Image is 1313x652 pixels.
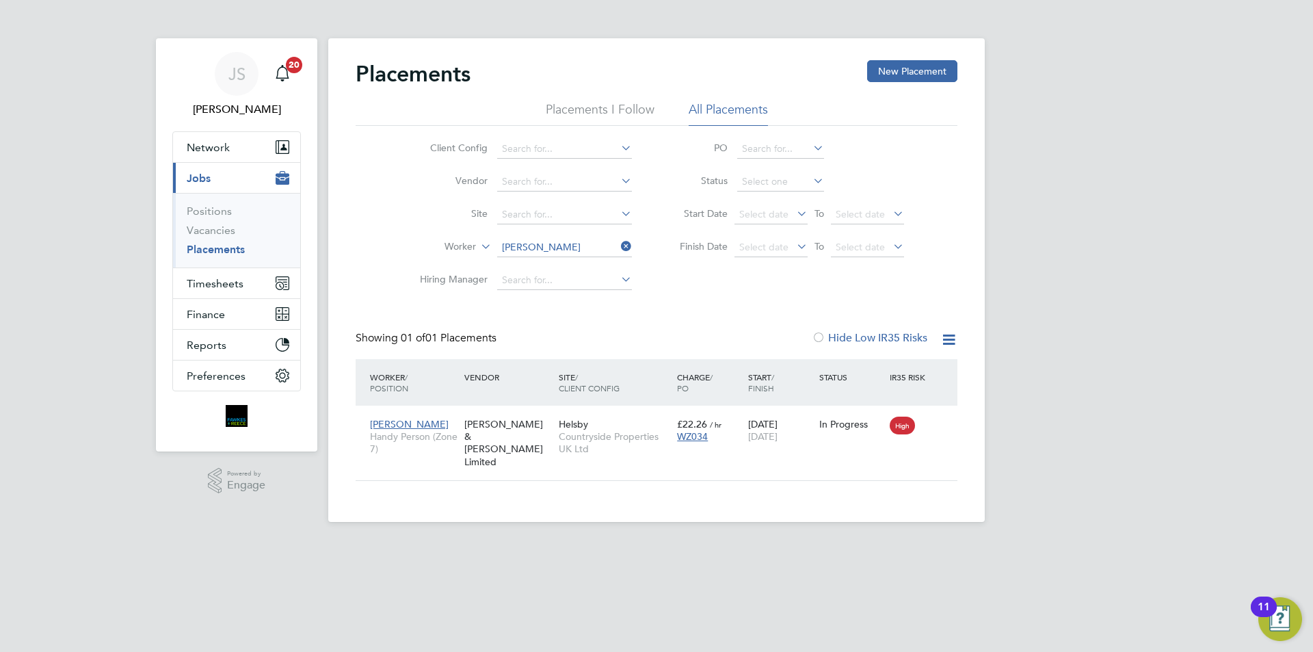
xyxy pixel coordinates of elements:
span: Julia Scholes [172,101,301,118]
span: / PO [677,371,713,393]
label: Finish Date [666,240,728,252]
button: Timesheets [173,268,300,298]
label: Hiring Manager [409,273,488,285]
span: Finance [187,308,225,321]
span: / Finish [748,371,774,393]
button: Open Resource Center, 11 new notifications [1258,597,1302,641]
span: [PERSON_NAME] [370,418,449,430]
input: Search for... [497,205,632,224]
span: / Position [370,371,408,393]
div: Showing [356,331,499,345]
span: To [810,205,828,222]
span: Select date [836,208,885,220]
li: All Placements [689,101,768,126]
span: To [810,237,828,255]
a: [PERSON_NAME]Handy Person (Zone 7)[PERSON_NAME] & [PERSON_NAME] LimitedHelsbyCountryside Properti... [367,410,957,422]
button: Network [173,132,300,162]
div: Status [816,365,887,389]
a: Powered byEngage [208,468,266,494]
img: bromak-logo-retina.png [226,405,248,427]
div: 11 [1258,607,1270,625]
span: Engage [227,480,265,491]
span: / Client Config [559,371,620,393]
div: Worker [367,365,461,400]
a: Vacancies [187,224,235,237]
span: 01 Placements [401,331,496,345]
input: Search for... [497,140,632,159]
span: WZ034 [677,430,708,443]
div: Jobs [173,193,300,268]
input: Search for... [497,271,632,290]
span: Handy Person (Zone 7) [370,430,457,455]
div: Start [745,365,816,400]
a: JS[PERSON_NAME] [172,52,301,118]
a: Placements [187,243,245,256]
div: In Progress [819,418,884,430]
span: / hr [710,419,721,430]
input: Search for... [737,140,824,159]
span: Powered by [227,468,265,480]
li: Placements I Follow [546,101,654,126]
span: 20 [286,57,302,73]
span: Preferences [187,369,246,382]
span: 01 of [401,331,425,345]
div: IR35 Risk [886,365,933,389]
button: Reports [173,330,300,360]
div: Charge [674,365,745,400]
div: [DATE] [745,411,816,449]
input: Search for... [497,172,632,192]
span: Helsby [559,418,588,430]
span: Timesheets [187,277,243,290]
a: Positions [187,205,232,218]
label: Worker [397,240,476,254]
button: New Placement [867,60,957,82]
label: Hide Low IR35 Risks [812,331,927,345]
label: Status [666,174,728,187]
span: Network [187,141,230,154]
div: Site [555,365,674,400]
span: Jobs [187,172,211,185]
a: Go to home page [172,405,301,427]
label: Start Date [666,207,728,220]
button: Finance [173,299,300,329]
span: JS [228,65,246,83]
div: Vendor [461,365,555,389]
button: Jobs [173,163,300,193]
input: Select one [737,172,824,192]
span: Select date [739,241,788,253]
div: [PERSON_NAME] & [PERSON_NAME] Limited [461,411,555,475]
span: Reports [187,339,226,352]
span: Countryside Properties UK Ltd [559,430,670,455]
a: 20 [269,52,296,96]
span: High [890,417,915,434]
span: Select date [836,241,885,253]
input: Search for... [497,238,632,257]
label: Client Config [409,142,488,154]
label: Vendor [409,174,488,187]
label: Site [409,207,488,220]
span: £22.26 [677,418,707,430]
label: PO [666,142,728,154]
button: Preferences [173,361,300,391]
span: [DATE] [748,430,778,443]
span: Select date [739,208,788,220]
nav: Main navigation [156,38,317,452]
h2: Placements [356,60,470,88]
